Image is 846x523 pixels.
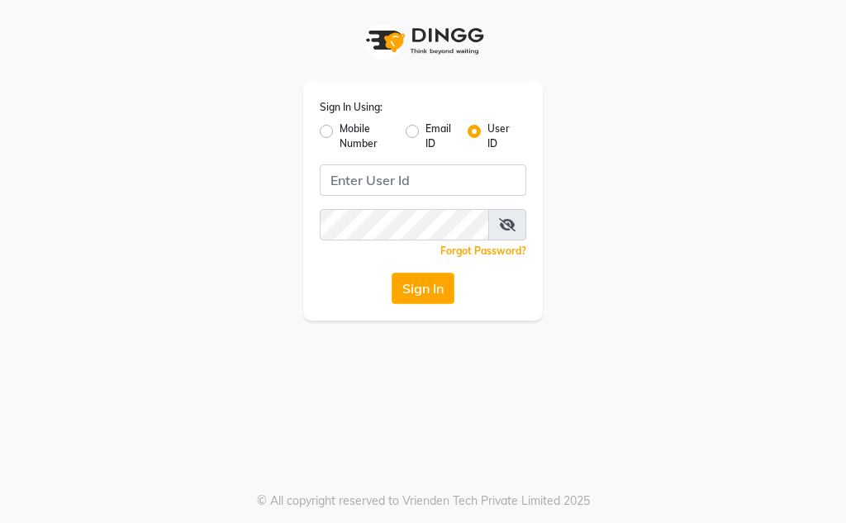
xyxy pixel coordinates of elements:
[440,245,526,257] a: Forgot Password?
[357,17,489,65] img: logo1.svg
[320,100,383,115] label: Sign In Using:
[425,121,454,151] label: Email ID
[392,273,454,304] button: Sign In
[340,121,392,151] label: Mobile Number
[320,209,489,240] input: Username
[320,164,526,196] input: Username
[487,121,513,151] label: User ID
